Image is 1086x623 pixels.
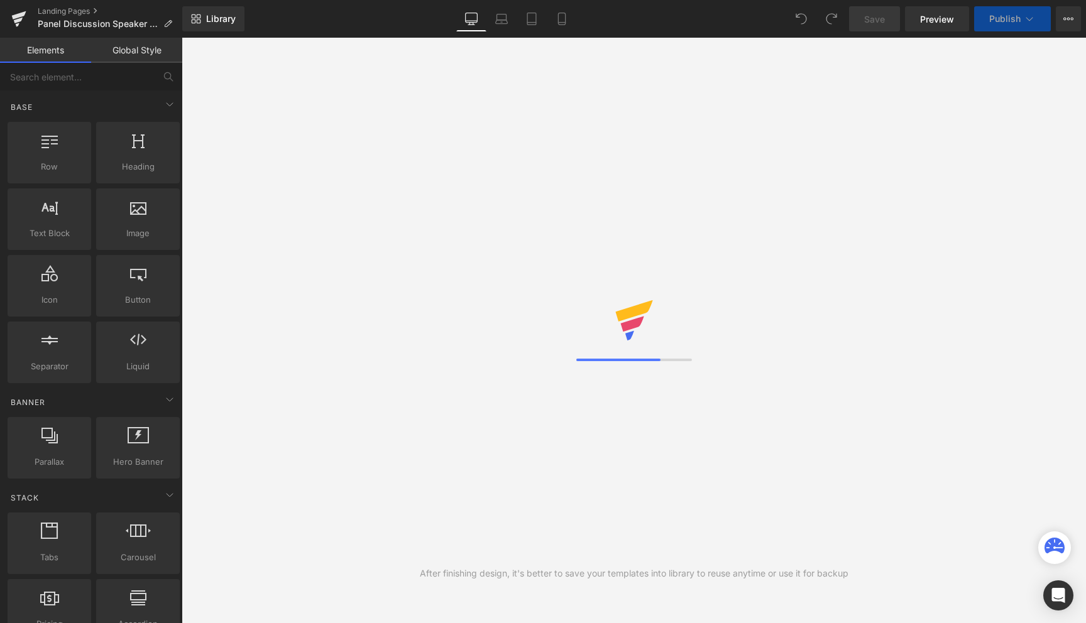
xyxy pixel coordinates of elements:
span: Publish [989,14,1021,24]
a: Tablet [517,6,547,31]
span: Liquid [100,360,176,373]
span: Image [100,227,176,240]
span: Heading [100,160,176,173]
span: Icon [11,293,87,306]
span: Parallax [11,455,87,469]
button: Publish [974,6,1051,31]
span: Carousel [100,551,176,564]
button: Redo [819,6,844,31]
div: Open Intercom Messenger [1043,580,1073,610]
span: Hero Banner [100,455,176,469]
a: Global Style [91,38,182,63]
span: Banner [9,396,47,408]
div: After finishing design, it's better to save your templates into library to reuse anytime or use i... [420,566,848,580]
span: Base [9,101,34,113]
span: Row [11,160,87,173]
span: Stack [9,492,40,504]
span: Library [206,13,236,24]
span: Preview [920,13,954,26]
a: Desktop [456,6,486,31]
a: Laptop [486,6,517,31]
span: Tabs [11,551,87,564]
a: Landing Pages [38,6,182,16]
span: Separator [11,360,87,373]
span: Save [864,13,885,26]
span: Text Block [11,227,87,240]
span: Button [100,293,176,306]
button: More [1056,6,1081,31]
a: Mobile [547,6,577,31]
a: Preview [905,6,969,31]
a: New Library [182,6,244,31]
span: Panel Discussion Speaker Info Page [38,19,158,29]
button: Undo [789,6,814,31]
